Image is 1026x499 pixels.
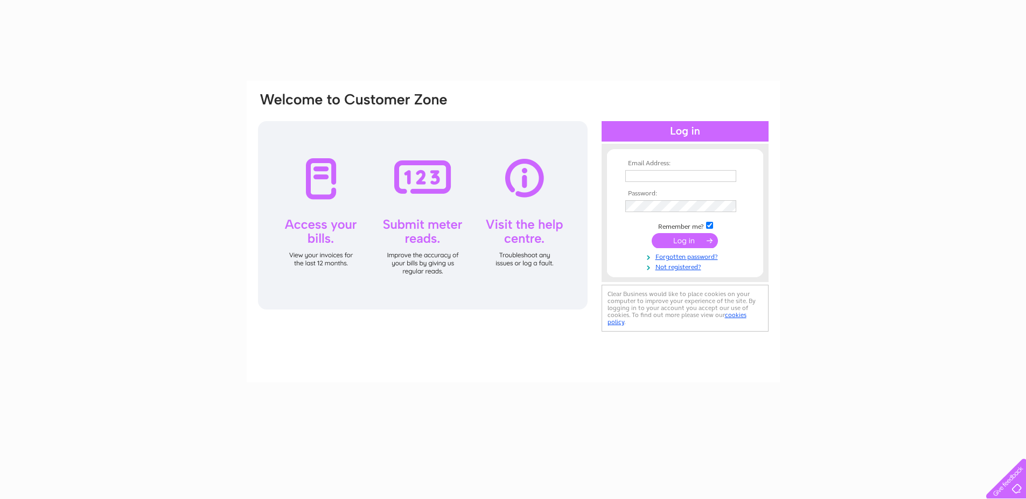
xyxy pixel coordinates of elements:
[623,220,748,231] td: Remember me?
[652,233,718,248] input: Submit
[625,251,748,261] a: Forgotten password?
[623,190,748,198] th: Password:
[608,311,746,326] a: cookies policy
[623,160,748,167] th: Email Address:
[602,285,769,332] div: Clear Business would like to place cookies on your computer to improve your experience of the sit...
[625,261,748,271] a: Not registered?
